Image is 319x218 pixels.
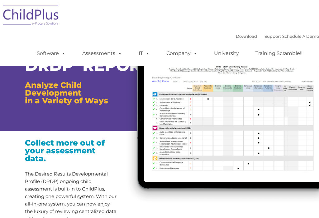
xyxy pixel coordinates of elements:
[282,34,319,39] a: Schedule A Demo
[25,139,117,162] h3: Collect more out of your assessment data.
[25,96,108,105] span: in a Variety of Ways
[132,47,156,60] a: IT
[31,47,72,60] a: Software
[236,34,257,39] a: Download
[25,58,117,73] h1: DRDP REPORTS
[236,34,319,39] font: |
[121,37,319,205] img: drdp-child-rating-ralign
[208,47,245,60] a: University
[249,47,309,60] a: Training Scramble!!
[25,80,82,97] span: Analyze Child Development
[264,34,281,39] a: Support
[76,47,128,60] a: Assessments
[160,47,204,60] a: Company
